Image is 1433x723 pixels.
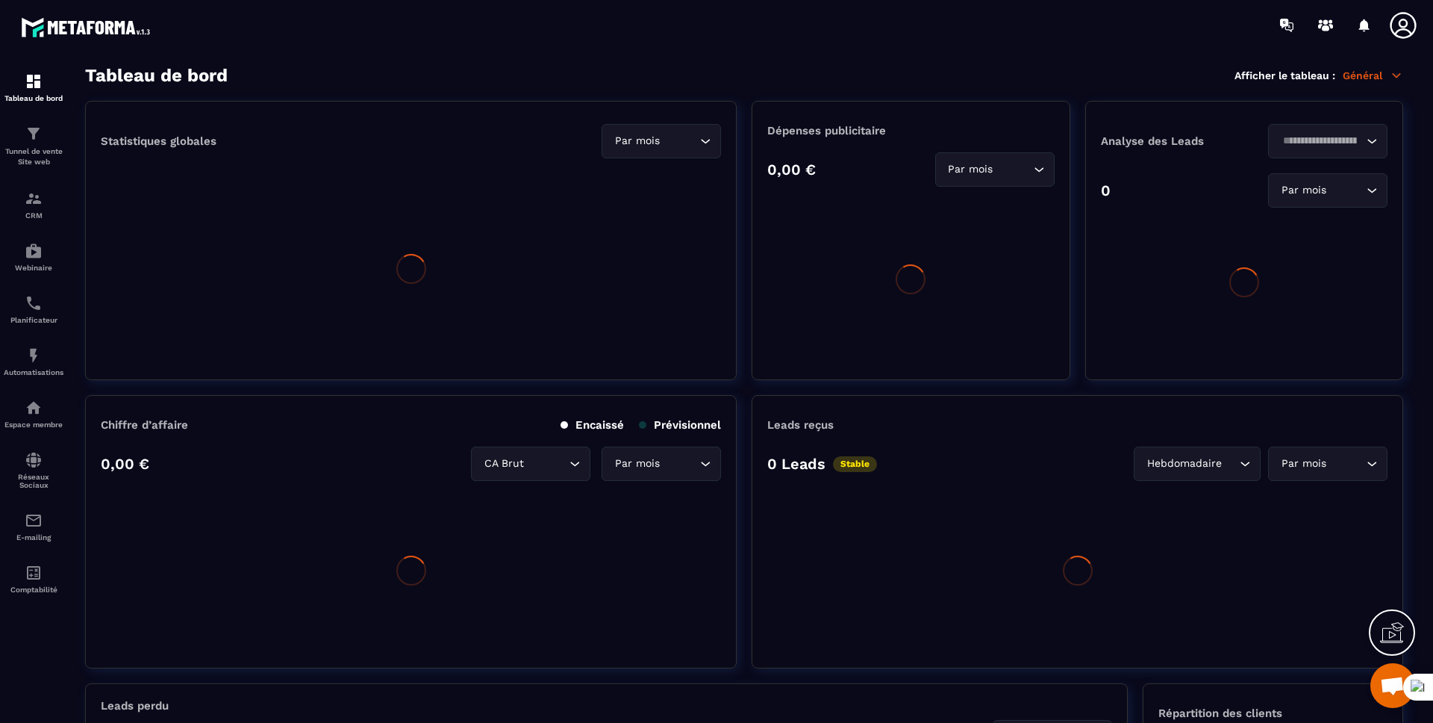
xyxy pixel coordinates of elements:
p: Planificateur [4,316,63,324]
img: logo [21,13,155,41]
p: Prévisionnel [639,418,721,432]
input: Search for option [527,456,566,472]
img: automations [25,399,43,417]
a: automationsautomationsEspace membre [4,388,63,440]
div: Mở cuộc trò chuyện [1370,663,1415,708]
p: 0,00 € [101,455,149,473]
a: schedulerschedulerPlanificateur [4,283,63,335]
div: Search for option [471,447,590,481]
input: Search for option [996,161,1030,178]
img: automations [25,242,43,260]
span: Par mois [1278,456,1329,472]
p: Statistiques globales [101,134,216,148]
div: Search for option [602,124,721,158]
img: accountant [25,564,43,582]
div: Search for option [1268,447,1387,481]
span: Par mois [945,161,996,178]
span: CA Brut [481,456,527,472]
div: Search for option [1134,447,1261,481]
a: emailemailE-mailing [4,500,63,553]
img: automations [25,347,43,364]
p: Chiffre d’affaire [101,418,188,432]
p: Analyse des Leads [1101,134,1244,148]
img: social-network [25,451,43,469]
p: Stable [833,456,877,472]
span: Par mois [611,133,663,149]
a: automationsautomationsWebinaire [4,231,63,283]
a: automationsautomationsAutomatisations [4,335,63,388]
p: Afficher le tableau : [1234,69,1335,81]
input: Search for option [663,133,696,149]
p: 0,00 € [767,161,816,179]
a: formationformationTunnel de vente Site web [4,114,63,179]
input: Search for option [1278,133,1363,149]
input: Search for option [1225,456,1236,472]
div: Search for option [602,447,721,481]
p: Tableau de bord [4,94,63,102]
a: accountantaccountantComptabilité [4,553,63,605]
div: Search for option [1268,173,1387,208]
p: Tunnel de vente Site web [4,146,63,167]
p: Dépenses publicitaire [767,124,1054,137]
h3: Tableau de bord [85,65,228,86]
p: Général [1343,69,1403,82]
p: E-mailing [4,533,63,542]
p: CRM [4,211,63,220]
img: formation [25,72,43,90]
a: social-networksocial-networkRéseaux Sociaux [4,440,63,500]
input: Search for option [663,456,696,472]
img: scheduler [25,294,43,312]
p: Automatisations [4,368,63,376]
div: Search for option [1268,124,1387,158]
p: Comptabilité [4,586,63,594]
p: Leads reçus [767,418,834,432]
p: Leads perdu [101,699,169,713]
img: email [25,512,43,530]
img: formation [25,125,43,143]
p: 0 Leads [767,455,825,473]
img: formation [25,190,43,208]
a: formationformationCRM [4,179,63,231]
p: Encaissé [561,418,624,432]
span: Par mois [611,456,663,472]
p: Webinaire [4,264,63,272]
p: Réseaux Sociaux [4,473,63,489]
div: Search for option [935,152,1055,187]
p: 0 [1101,181,1111,199]
a: formationformationTableau de bord [4,61,63,114]
p: Espace membre [4,421,63,429]
input: Search for option [1329,456,1363,472]
p: Répartition des clients [1158,707,1387,720]
span: Hebdomadaire [1143,456,1225,472]
input: Search for option [1329,182,1363,199]
span: Par mois [1278,182,1329,199]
